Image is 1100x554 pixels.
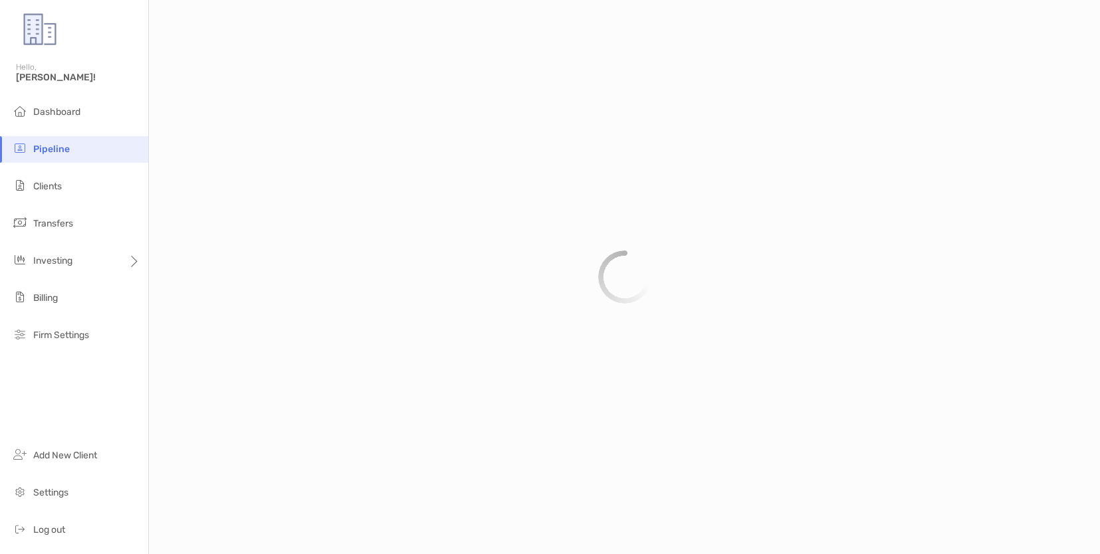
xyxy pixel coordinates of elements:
[12,177,28,193] img: clients icon
[33,181,62,192] span: Clients
[12,446,28,462] img: add_new_client icon
[12,140,28,156] img: pipeline icon
[12,289,28,305] img: billing icon
[33,487,68,498] span: Settings
[33,255,72,266] span: Investing
[33,218,73,229] span: Transfers
[16,5,64,53] img: Zoe Logo
[33,292,58,304] span: Billing
[33,329,89,341] span: Firm Settings
[12,252,28,268] img: investing icon
[33,450,97,461] span: Add New Client
[12,215,28,231] img: transfers icon
[12,326,28,342] img: firm-settings icon
[12,103,28,119] img: dashboard icon
[33,524,65,535] span: Log out
[33,106,80,118] span: Dashboard
[12,484,28,500] img: settings icon
[33,143,70,155] span: Pipeline
[12,521,28,537] img: logout icon
[16,72,140,83] span: [PERSON_NAME]!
